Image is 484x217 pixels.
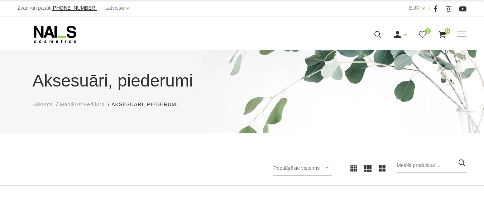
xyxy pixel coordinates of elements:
[33,102,53,107] span: Sākums
[100,4,102,13] span: |
[52,5,97,11] a: [PHONE_NUMBER]
[33,68,452,94] h1: Aksesuāri, piederumi
[418,30,427,39] a: 0
[429,4,430,13] span: |
[409,4,420,12] a: EUR
[445,28,450,34] span: 0
[105,4,124,12] a: Latviešu
[18,4,97,13] div: Zvani un pasūti
[397,158,466,173] input: Meklēt produktus ...
[33,101,53,108] a: Sākums
[438,30,447,39] a: 0
[60,101,104,108] a: Manikīrs/Pedikīrs
[425,28,431,34] span: 0
[111,101,185,108] li: Aksesuāri, piederumi
[60,102,104,107] span: Manikīrs/Pedikīrs
[273,165,320,171] span: Populārākie vispirms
